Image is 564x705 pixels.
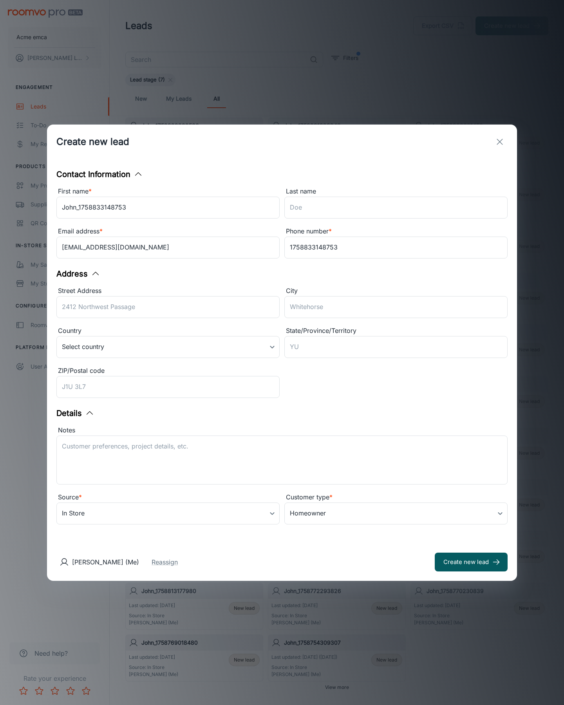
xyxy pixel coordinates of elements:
[56,366,280,376] div: ZIP/Postal code
[56,376,280,398] input: J1U 3L7
[56,326,280,336] div: Country
[56,226,280,237] div: Email address
[152,557,178,567] button: Reassign
[284,226,508,237] div: Phone number
[284,197,508,219] input: Doe
[435,553,508,571] button: Create new lead
[56,168,143,180] button: Contact Information
[284,336,508,358] input: YU
[284,503,508,524] div: Homeowner
[56,135,129,149] h1: Create new lead
[56,407,94,419] button: Details
[492,134,508,150] button: exit
[284,296,508,318] input: Whitehorse
[56,492,280,503] div: Source
[56,503,280,524] div: In Store
[284,286,508,296] div: City
[284,186,508,197] div: Last name
[56,286,280,296] div: Street Address
[56,336,280,358] div: Select country
[56,197,280,219] input: John
[284,492,508,503] div: Customer type
[72,557,139,567] p: [PERSON_NAME] (Me)
[56,237,280,258] input: myname@example.com
[56,268,100,280] button: Address
[56,186,280,197] div: First name
[284,326,508,336] div: State/Province/Territory
[56,425,508,436] div: Notes
[284,237,508,258] input: +1 439-123-4567
[56,296,280,318] input: 2412 Northwest Passage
